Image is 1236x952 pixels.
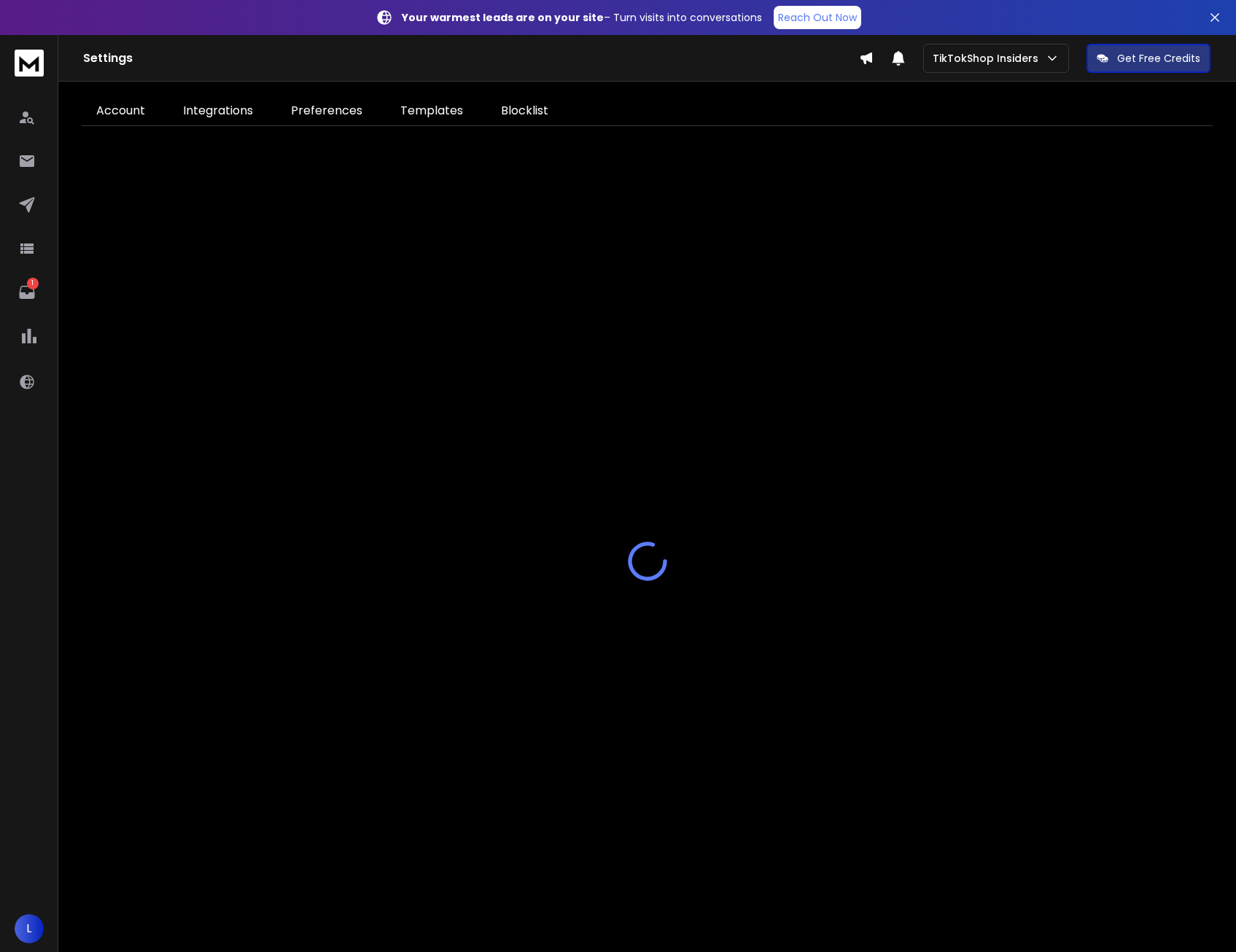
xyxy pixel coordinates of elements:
img: logo [15,50,44,77]
a: Reach Out Now [774,6,861,29]
h1: Settings [83,50,859,67]
p: Get Free Credits [1117,51,1200,66]
a: 1 [12,278,42,307]
a: Blocklist [486,96,563,125]
p: Reach Out Now [778,10,857,25]
p: TikTokShop Insiders [933,51,1044,66]
a: Integrations [168,96,268,125]
p: 1 [27,278,39,289]
a: Preferences [276,96,377,125]
button: L [15,914,44,943]
button: Get Free Credits [1087,44,1210,73]
p: – Turn visits into conversations [402,10,762,25]
a: Templates [386,96,478,125]
a: Account [82,96,160,125]
strong: Your warmest leads are on your site [402,10,604,25]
